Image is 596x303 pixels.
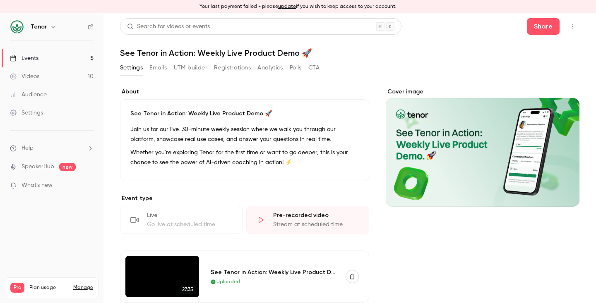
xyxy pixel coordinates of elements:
button: update [278,3,296,10]
label: About [120,88,369,96]
button: Registrations [214,61,251,74]
a: Manage [73,284,93,291]
button: Emails [149,61,167,74]
div: Videos [10,72,39,81]
button: CTA [308,61,320,74]
p: Event type [120,194,369,203]
span: Uploaded [216,278,240,286]
h1: See Tenor in Action: Weekly Live Product Demo 🚀 [120,48,579,58]
div: Search for videos or events [127,22,210,31]
span: Plan usage [29,284,68,291]
label: Cover image [386,88,579,96]
button: UTM builder [174,61,207,74]
span: Help [22,144,34,153]
p: Your last payment failed - please if you wish to keep access to your account. [199,3,397,10]
div: Events [10,54,38,62]
div: Pre-recorded video [273,211,359,219]
div: Settings [10,109,43,117]
div: Stream at scheduled time [273,220,359,229]
span: What's new [22,181,53,190]
div: Audience [10,91,47,99]
button: Settings [120,61,143,74]
div: Pre-recorded videoStream at scheduled time [246,206,369,234]
p: Whether you're exploring Tenor for the first time or want to go deeper, this is your chance to se... [130,148,359,167]
p: See Tenor in Action: Weekly Live Product Demo 🚀 [130,110,359,118]
h6: Tenor [31,23,47,31]
span: 27:35 [180,285,196,294]
button: Analytics [257,61,283,74]
div: LiveGo live at scheduled time [120,206,243,234]
div: Live [147,211,233,219]
button: Share [527,18,560,35]
p: Join us for our live, 30-minute weekly session where we walk you through our platform, showcase r... [130,124,359,144]
div: Go live at scheduled time [147,220,233,229]
div: See Tenor in Action: Weekly Live Product Demo 🚀 [211,268,336,277]
button: Polls [290,61,302,74]
img: Tenor [10,20,24,33]
a: SpeakerHub [22,162,54,171]
section: Cover image [386,88,579,207]
span: new [59,163,76,171]
span: Pro [10,283,24,293]
li: help-dropdown-opener [10,144,94,153]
